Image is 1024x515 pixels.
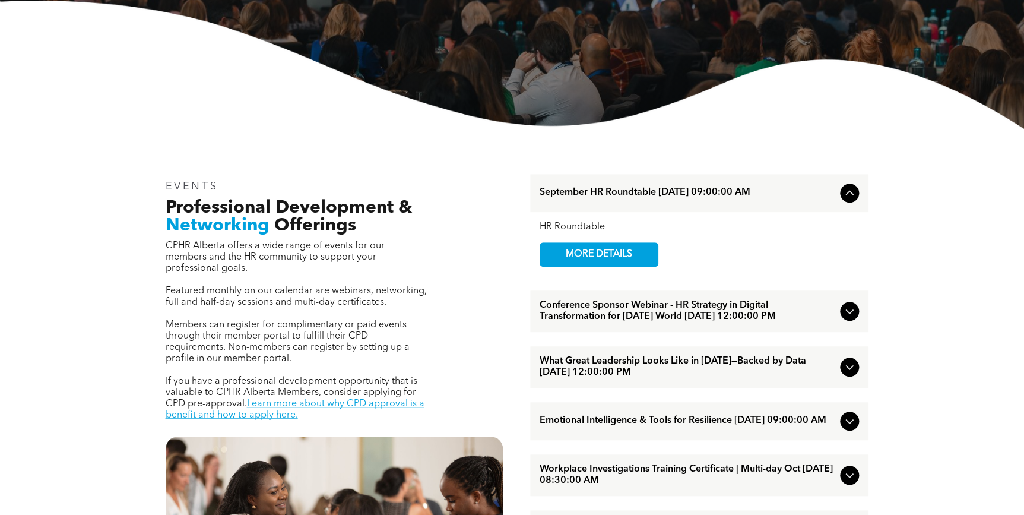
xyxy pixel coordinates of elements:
[166,320,410,364] span: Members can register for complimentary or paid events through their member portal to fulfill thei...
[540,187,835,198] span: September HR Roundtable [DATE] 09:00:00 AM
[540,464,835,486] span: Workplace Investigations Training Certificate | Multi-day Oct [DATE] 08:30:00 AM
[166,286,427,307] span: Featured monthly on our calendar are webinars, networking, full and half-day sessions and multi-d...
[540,242,658,267] a: MORE DETAILS
[540,356,835,378] span: What Great Leadership Looks Like in [DATE]—Backed by Data [DATE] 12:00:00 PM
[540,415,835,426] span: Emotional Intelligence & Tools for Resilience [DATE] 09:00:00 AM
[552,243,646,266] span: MORE DETAILS
[540,300,835,323] span: Conference Sponsor Webinar - HR Strategy in Digital Transformation for [DATE] World [DATE] 12:00:...
[166,199,412,217] span: Professional Development &
[166,377,417,409] span: If you have a professional development opportunity that is valuable to CPHR Alberta Members, cons...
[166,241,385,273] span: CPHR Alberta offers a wide range of events for our members and the HR community to support your p...
[166,181,218,192] span: EVENTS
[274,217,356,235] span: Offerings
[166,217,270,235] span: Networking
[166,399,424,420] a: Learn more about why CPD approval is a benefit and how to apply here.
[540,222,859,233] div: HR Roundtable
